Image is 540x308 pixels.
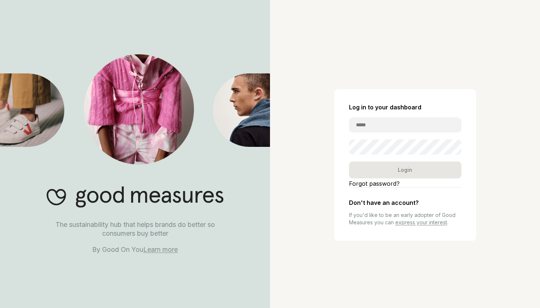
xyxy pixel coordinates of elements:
[395,219,447,225] a: express your interest
[39,245,231,254] p: By Good On You
[349,211,461,226] p: If you'd like to be an early adopter of Good Measures you can .
[213,73,270,147] img: Good Measures
[349,199,461,206] h2: Don't have an account?
[349,162,461,178] div: Login
[508,276,533,301] iframe: Website support platform help button
[84,54,194,164] img: Good Measures
[47,186,224,208] img: Good Measures
[349,104,461,111] h2: Log in to your dashboard
[349,180,461,187] a: Forgot password?
[39,220,231,238] p: The sustainability hub that helps brands do better so consumers buy better
[143,246,178,253] a: Learn more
